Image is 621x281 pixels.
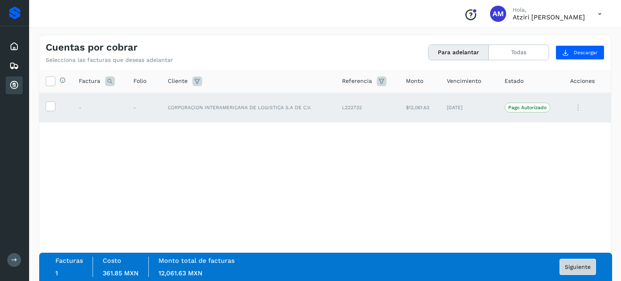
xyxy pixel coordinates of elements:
[133,77,146,85] span: Folio
[46,42,137,53] h4: Cuentas por cobrar
[158,269,203,277] span: 12,061.63 MXN
[342,77,372,85] span: Referencia
[489,45,549,60] button: Todas
[161,93,336,123] td: CORPORACION INTERAMERICANA DE LOGISTICA S.A DE C.V.
[440,93,498,123] td: [DATE]
[513,6,585,13] p: Hola,
[513,13,585,21] p: Atziri Mireya Rodriguez Arreola
[103,269,139,277] span: 361.85 MXN
[508,105,547,110] p: Pago Autorizado
[556,45,604,60] button: Descargar
[55,269,58,277] span: 1
[429,45,489,60] button: Para adelantar
[6,57,23,75] div: Embarques
[336,93,399,123] td: L222732
[168,77,188,85] span: Cliente
[6,76,23,94] div: Cuentas por cobrar
[158,257,234,264] label: Monto total de facturas
[406,77,423,85] span: Monto
[127,93,161,123] td: -
[103,257,121,264] label: Costo
[447,77,481,85] span: Vencimiento
[46,57,173,63] p: Selecciona las facturas que deseas adelantar
[565,264,591,270] span: Siguiente
[505,77,524,85] span: Estado
[55,257,83,264] label: Facturas
[570,77,595,85] span: Acciones
[574,49,598,56] span: Descargar
[399,93,440,123] td: $12,061.63
[79,77,100,85] span: Factura
[72,93,127,123] td: -
[560,259,596,275] button: Siguiente
[6,38,23,55] div: Inicio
